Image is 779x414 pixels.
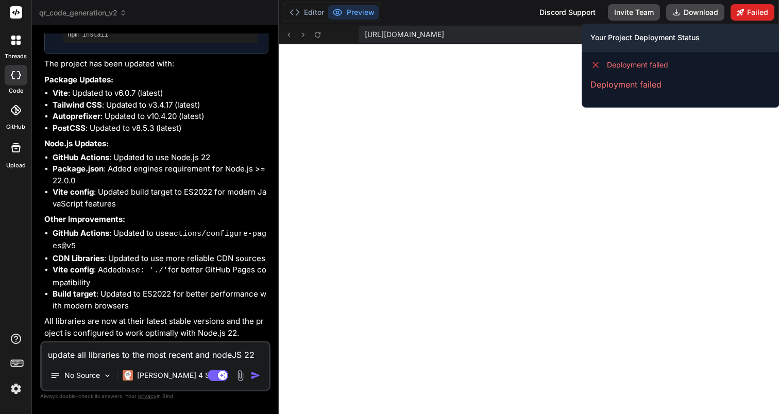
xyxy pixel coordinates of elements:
strong: CDN Libraries [53,253,104,263]
span: [URL][DOMAIN_NAME] [365,29,444,40]
span: qr_code_generation_v2 [39,8,127,18]
strong: Package Updates: [44,75,113,84]
strong: GitHub Actions [53,228,109,238]
span: privacy [138,393,157,399]
strong: Build target [53,289,96,299]
strong: Vite [53,88,68,98]
code: base: './' [122,266,168,275]
label: code [9,87,23,95]
p: No Source [64,370,100,381]
li: : Added engines requirement for Node.js >=22.0.0 [53,163,268,186]
strong: GitHub Actions [53,152,109,162]
li: : Updated to v10.4.20 (latest) [53,111,268,123]
li: : Updated to v8.5.3 (latest) [53,123,268,134]
label: threads [5,52,27,61]
li: : Updated build target to ES2022 for modern JavaScript features [53,186,268,210]
li: : Added for better GitHub Pages compatibility [53,264,268,288]
h3: Your Project Deployment Status [590,32,771,43]
strong: Tailwind CSS [53,100,102,110]
p: The project has been updated with: [44,58,268,70]
img: icon [250,370,261,381]
button: Failed [731,4,774,21]
strong: Vite config [53,187,94,197]
li: : Updated to v6.0.7 (latest) [53,88,268,99]
p: All libraries are now at their latest stable versions and the project is configured to work optim... [44,316,268,339]
strong: PostCSS [53,123,86,133]
button: Preview [328,5,379,20]
strong: Vite config [53,265,94,274]
li: : Updated to v3.4.17 (latest) [53,99,268,111]
p: Deployment failed [590,78,771,91]
span: Deployment failed [607,60,668,70]
p: Always double-check its answers. Your in Bind [40,391,270,401]
button: Editor [285,5,328,20]
img: Pick Models [103,371,112,380]
li: : Updated to use more reliable CDN sources [53,253,268,265]
li: : Updated to use [53,228,268,253]
pre: npm install [67,31,253,39]
label: Upload [6,161,26,170]
button: Invite Team [608,4,660,21]
li: : Updated to ES2022 for better performance with modern browsers [53,288,268,312]
strong: Package.json [53,164,104,174]
img: attachment [234,370,246,382]
div: Discord Support [533,4,602,21]
button: Download [666,4,724,21]
strong: Node.js Updates: [44,139,109,148]
p: [PERSON_NAME] 4 S.. [137,370,214,381]
label: GitHub [6,123,25,131]
img: settings [7,380,25,398]
img: Claude 4 Sonnet [123,370,133,381]
strong: Autoprefixer [53,111,100,121]
li: : Updated to use Node.js 22 [53,152,268,164]
strong: Other Improvements: [44,214,125,224]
